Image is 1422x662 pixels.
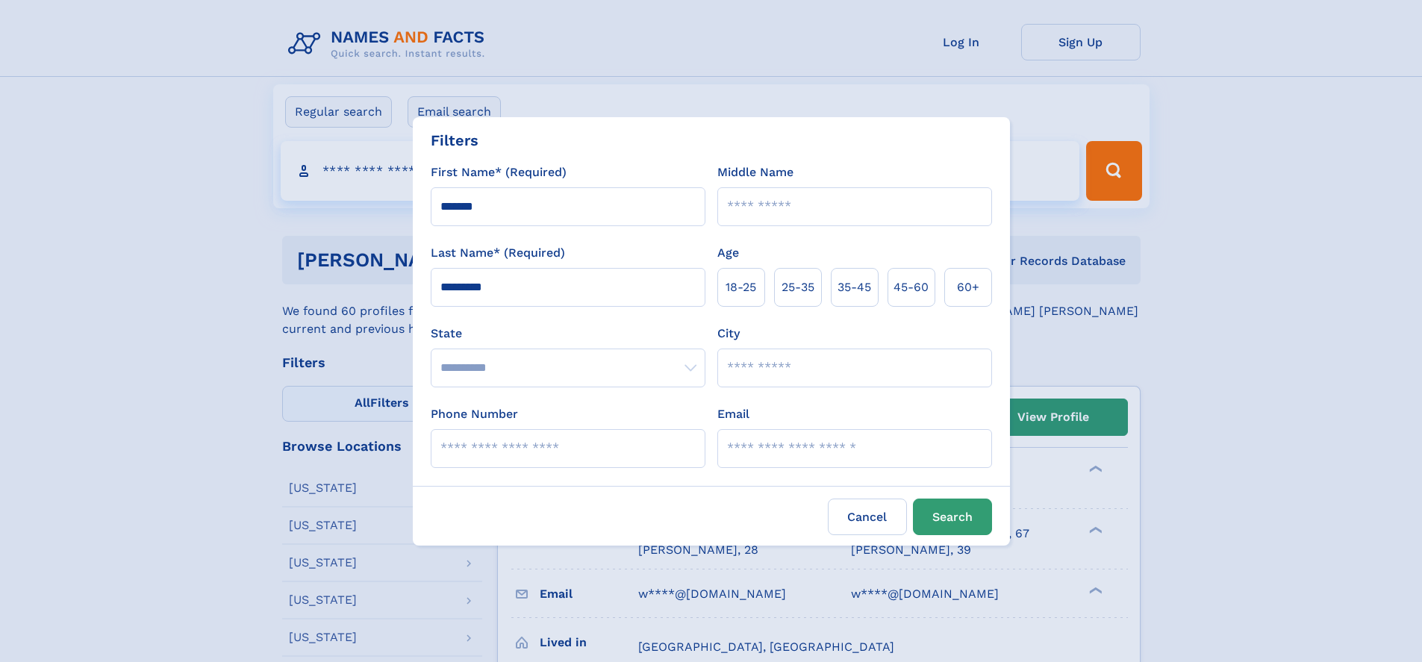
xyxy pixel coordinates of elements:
[717,163,793,181] label: Middle Name
[717,325,740,343] label: City
[957,278,979,296] span: 60+
[726,278,756,296] span: 18‑25
[431,244,565,262] label: Last Name* (Required)
[717,244,739,262] label: Age
[431,129,478,152] div: Filters
[782,278,814,296] span: 25‑35
[431,325,705,343] label: State
[717,405,749,423] label: Email
[431,405,518,423] label: Phone Number
[828,499,907,535] label: Cancel
[838,278,871,296] span: 35‑45
[913,499,992,535] button: Search
[894,278,929,296] span: 45‑60
[431,163,567,181] label: First Name* (Required)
